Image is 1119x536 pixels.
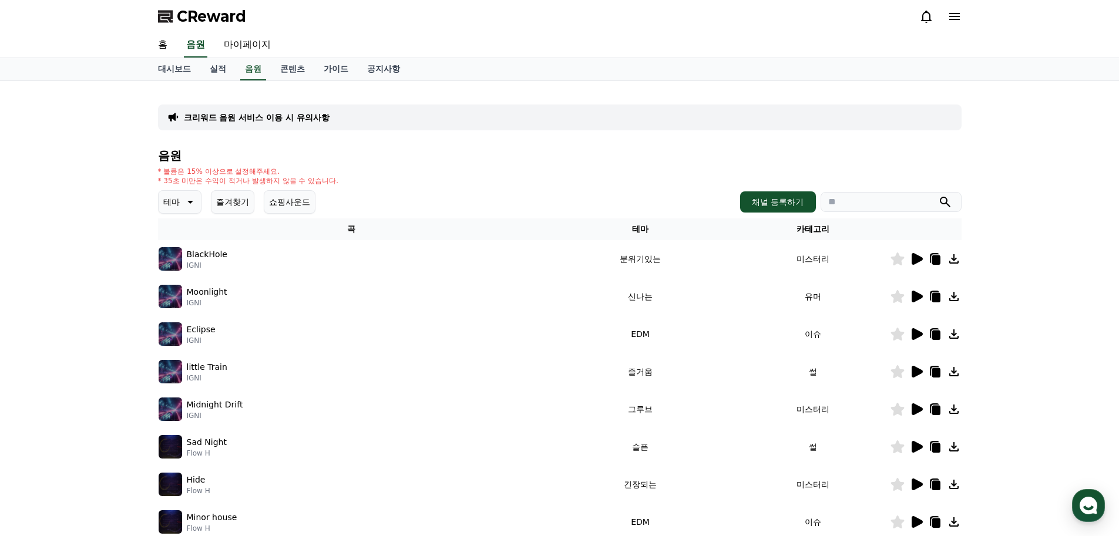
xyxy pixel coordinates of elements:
[187,323,216,336] p: Eclipse
[271,58,314,80] a: 콘텐츠
[314,58,358,80] a: 가이드
[736,218,890,240] th: 카테고리
[211,190,254,214] button: 즐겨찾기
[187,436,227,449] p: Sad Night
[187,373,227,383] p: IGNI
[187,286,227,298] p: Moonlight
[187,336,216,345] p: IGNI
[545,315,735,353] td: EDM
[37,390,44,399] span: 홈
[545,240,735,278] td: 분위기있는
[182,390,196,399] span: 설정
[158,7,246,26] a: CReward
[158,190,201,214] button: 테마
[163,194,180,210] p: 테마
[159,435,182,459] img: music
[187,261,227,270] p: IGNI
[736,315,890,353] td: 이슈
[545,428,735,466] td: 슬픈
[358,58,409,80] a: 공지사항
[159,473,182,496] img: music
[159,397,182,421] img: music
[78,372,152,402] a: 대화
[158,218,545,240] th: 곡
[158,167,339,176] p: * 볼륨은 15% 이상으로 설정해주세요.
[545,353,735,390] td: 즐거움
[159,360,182,383] img: music
[149,58,200,80] a: 대시보드
[264,190,315,214] button: 쇼핑사운드
[184,33,207,58] a: 음원
[545,218,735,240] th: 테마
[736,278,890,315] td: 유머
[545,278,735,315] td: 신나는
[187,486,210,495] p: Flow H
[187,361,227,373] p: little Train
[187,511,237,524] p: Minor house
[240,58,266,80] a: 음원
[159,322,182,346] img: music
[545,390,735,428] td: 그루브
[187,524,237,533] p: Flow H
[187,399,243,411] p: Midnight Drift
[158,176,339,186] p: * 35초 미만은 수익이 적거나 발생하지 않을 수 있습니다.
[740,191,815,213] button: 채널 등록하기
[736,353,890,390] td: 썰
[4,372,78,402] a: 홈
[184,112,330,123] a: 크리워드 음원 서비스 이용 시 유의사항
[187,298,227,308] p: IGNI
[214,33,280,58] a: 마이페이지
[159,285,182,308] img: music
[177,7,246,26] span: CReward
[107,390,122,400] span: 대화
[736,390,890,428] td: 미스터리
[200,58,236,80] a: 실적
[736,428,890,466] td: 썰
[736,240,890,278] td: 미스터리
[545,466,735,503] td: 긴장되는
[187,248,227,261] p: BlackHole
[158,149,962,162] h4: 음원
[736,466,890,503] td: 미스터리
[159,247,182,271] img: music
[149,33,177,58] a: 홈
[159,510,182,534] img: music
[187,449,227,458] p: Flow H
[187,411,243,420] p: IGNI
[152,372,226,402] a: 설정
[187,474,206,486] p: Hide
